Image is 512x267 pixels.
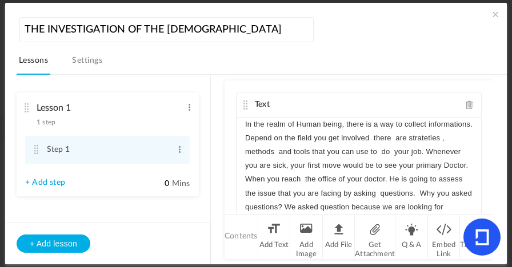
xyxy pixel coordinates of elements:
[70,53,105,75] a: Settings
[225,215,258,258] li: Contents
[17,53,50,75] a: Lessons
[245,118,473,228] p: In the realm of Human being, there is a way to collect informations. Depend on the field you get ...
[460,215,493,258] li: Takeaway
[395,215,428,258] li: Q & A
[172,180,190,188] span: Mins
[255,100,270,108] span: Text
[290,215,323,258] li: Add Image
[323,215,355,258] li: Add File
[25,178,65,188] a: + Add step
[37,119,55,126] span: 1 step
[17,234,90,253] button: + Add lesson
[258,215,291,258] li: Add Text
[428,215,461,258] li: Embed Link
[355,215,395,258] li: Get Attachment
[141,179,170,189] input: Mins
